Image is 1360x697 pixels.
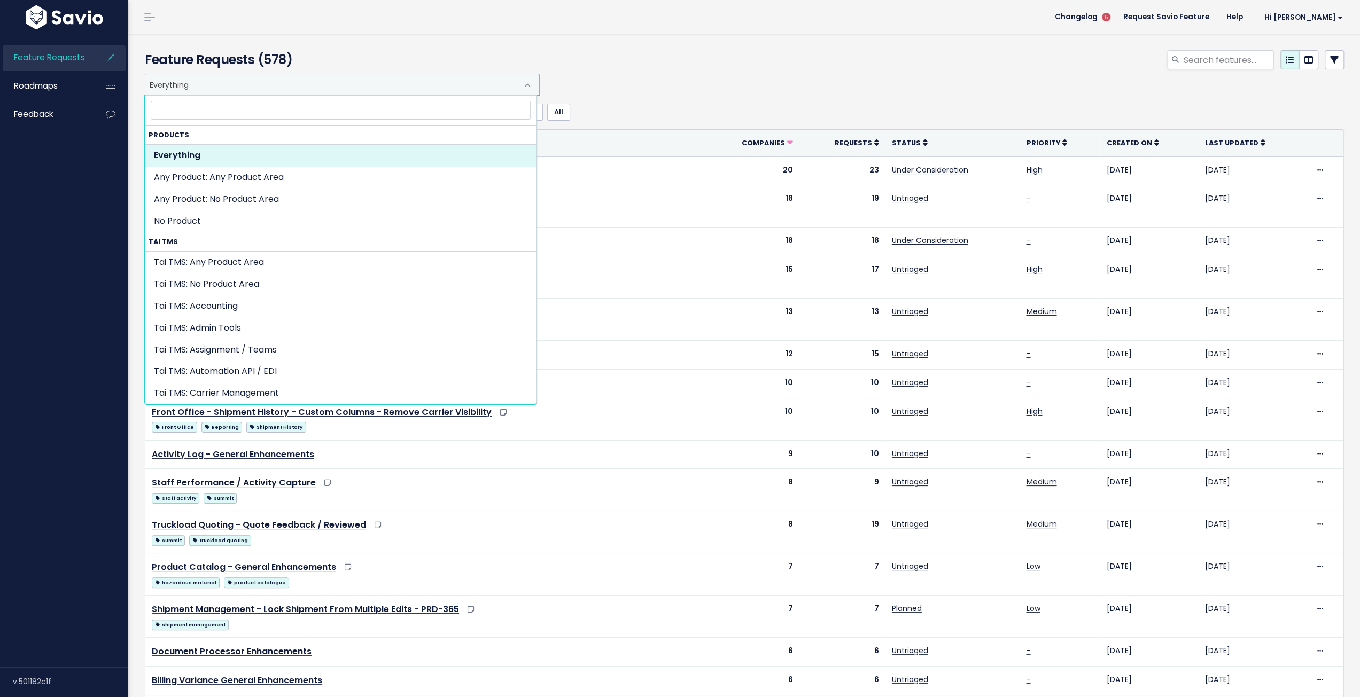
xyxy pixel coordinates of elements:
strong: Tai TMS [145,232,536,251]
li: Products [145,126,536,232]
td: [DATE] [1100,156,1199,185]
a: - [1026,235,1030,246]
span: staff activity [152,493,199,504]
td: [DATE] [1199,369,1309,398]
a: Untriaged [892,264,928,275]
a: Medium [1026,306,1056,317]
td: [DATE] [1199,440,1309,469]
div: v.501182c1f [13,668,128,695]
a: Untriaged [892,306,928,317]
li: Tai TMS: Admin Tools [145,317,536,339]
li: Everything [145,145,536,167]
a: shipment management [152,617,229,631]
td: 10 [703,369,799,398]
h4: Feature Requests (578) [145,50,534,69]
a: Untriaged [892,348,928,359]
td: 13 [799,299,885,341]
span: Reporting [201,422,242,433]
a: - [1026,674,1030,685]
a: High [1026,406,1042,417]
td: 15 [703,256,799,299]
td: 8 [703,511,799,553]
a: Medium [1026,476,1056,487]
li: Tai TMS: Any Product Area [145,252,536,273]
li: Any Product: Any Product Area [145,167,536,189]
span: Created On [1107,138,1152,147]
span: summit [204,493,237,504]
td: [DATE] [1100,440,1199,469]
td: [DATE] [1199,511,1309,553]
span: hazardous material [152,577,220,588]
td: [DATE] [1199,398,1309,440]
td: 9 [799,469,885,511]
a: Untriaged [892,519,928,529]
a: Under Consideration [892,165,968,175]
span: Everything [145,74,539,95]
td: 19 [799,511,885,553]
a: Untriaged [892,645,928,656]
a: Request Savio Feature [1115,9,1218,25]
a: All [547,104,570,121]
span: Hi [PERSON_NAME] [1264,13,1343,21]
a: Planned [892,603,922,614]
a: High [1026,264,1042,275]
td: [DATE] [1100,341,1199,370]
a: - [1026,448,1030,459]
span: product catalogue [224,577,289,588]
a: product catalogue [224,575,289,589]
a: Document Processor Enhancements [152,645,312,657]
a: Roadmaps [3,74,89,98]
a: Under Consideration [892,235,968,246]
td: [DATE] [1199,553,1309,596]
li: Tai TMS [145,232,536,687]
span: shipment management [152,620,229,630]
td: [DATE] [1100,469,1199,511]
td: [DATE] [1199,469,1309,511]
td: 10 [703,398,799,440]
td: 23 [799,156,885,185]
a: Status [892,137,928,148]
td: 10 [799,440,885,469]
td: [DATE] [1199,185,1309,228]
a: Untriaged [892,476,928,487]
span: Feature Requests [14,52,85,63]
span: Companies [741,138,784,147]
td: 7 [799,596,885,638]
input: Search features... [1183,50,1274,69]
a: Front Office - Shipment History - Custom Columns - Remove Carrier Visibility [152,406,492,418]
a: Untriaged [892,448,928,459]
td: [DATE] [1100,299,1199,341]
td: 6 [703,638,799,667]
td: [DATE] [1100,398,1199,440]
a: Low [1026,603,1040,614]
td: 13 [703,299,799,341]
a: Help [1218,9,1252,25]
a: Created On [1107,137,1159,148]
td: [DATE] [1199,156,1309,185]
a: Last Updated [1205,137,1265,148]
td: 7 [703,596,799,638]
a: Reporting [201,420,242,433]
a: Hi [PERSON_NAME] [1252,9,1351,26]
a: Untriaged [892,377,928,388]
a: Requests [835,137,879,148]
img: logo-white.9d6f32f41409.svg [23,5,106,29]
a: hazardous material [152,575,220,589]
td: 10 [799,398,885,440]
li: Tai TMS: Carrier Management [145,382,536,404]
a: - [1026,193,1030,203]
td: [DATE] [1199,638,1309,667]
td: 18 [703,185,799,228]
li: Any Product: No Product Area [145,189,536,210]
td: 15 [799,341,885,370]
td: [DATE] [1100,596,1199,638]
td: 17 [799,256,885,299]
a: Activity Log - General Enhancements [152,448,314,460]
a: Untriaged [892,674,928,685]
td: 20 [703,156,799,185]
td: 12 [703,341,799,370]
li: No Product [145,210,536,232]
span: Front Office [152,422,197,433]
a: - [1026,645,1030,656]
a: staff activity [152,491,199,504]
